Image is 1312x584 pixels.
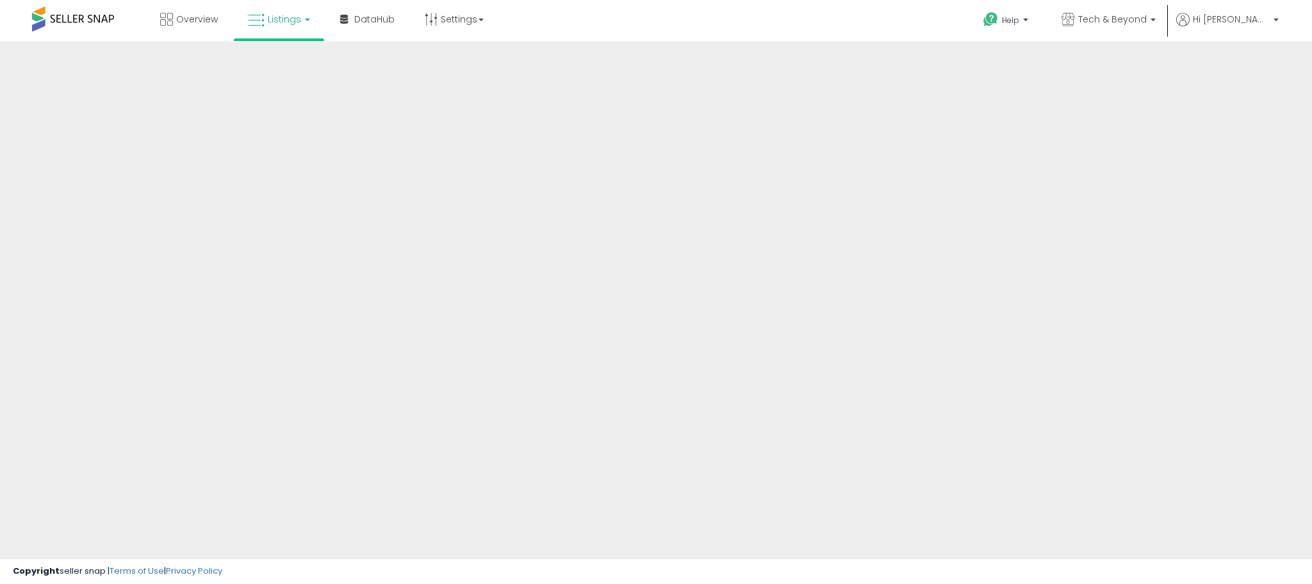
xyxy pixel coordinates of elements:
a: Terms of Use [110,565,164,577]
span: DataHub [354,13,395,26]
i: Get Help [983,12,999,28]
strong: Copyright [13,565,60,577]
a: Hi [PERSON_NAME] [1176,13,1279,42]
span: Listings [268,13,301,26]
a: Help [973,2,1041,42]
span: Help [1002,15,1019,26]
span: Overview [176,13,218,26]
span: Tech & Beyond [1078,13,1147,26]
div: seller snap | | [13,565,222,578]
a: Privacy Policy [166,565,222,577]
span: Hi [PERSON_NAME] [1193,13,1270,26]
